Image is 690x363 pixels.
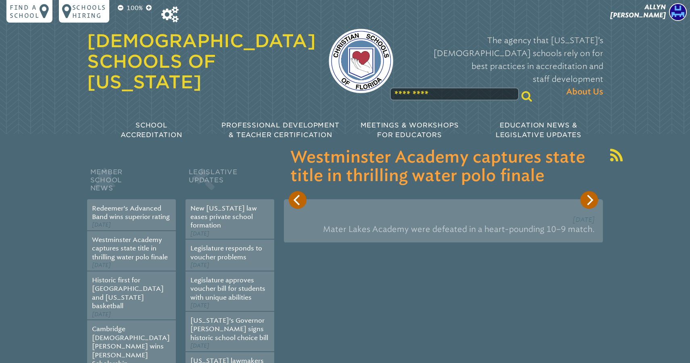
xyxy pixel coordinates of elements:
p: Schools Hiring [72,3,106,19]
span: [DATE] [92,221,111,228]
span: [DATE] [190,230,209,237]
h2: Member School News [87,166,176,199]
span: Meetings & Workshops for Educators [361,121,459,139]
a: Legislature responds to voucher problems [190,244,262,261]
span: Allyn [PERSON_NAME] [610,3,666,19]
a: [DEMOGRAPHIC_DATA] Schools of [US_STATE] [87,30,316,92]
span: [DATE] [573,216,595,223]
span: [DATE] [92,311,111,318]
a: Historic first for [GEOGRAPHIC_DATA] and [US_STATE] basketball [92,276,164,310]
span: [DATE] [190,262,209,269]
span: [DATE] [92,262,111,269]
span: [DATE] [190,342,209,349]
a: New [US_STATE] law eases private school formation [190,204,257,229]
button: Previous [289,191,306,209]
p: Mater Lakes Academy were defeated in a heart-pounding 10–9 match. [292,221,595,238]
a: Legislature approves voucher bill for students with unique abilities [190,276,265,301]
span: Education News & Legislative Updates [496,121,582,139]
span: School Accreditation [121,121,182,139]
span: About Us [566,86,603,98]
a: [US_STATE]’s Governor [PERSON_NAME] signs historic school choice bill [190,317,268,342]
p: The agency that [US_STATE]’s [DEMOGRAPHIC_DATA] schools rely on for best practices in accreditati... [406,34,603,98]
h2: Legislative Updates [186,166,274,199]
img: a54426be94052344887f6ad0d596e897 [669,3,687,21]
a: Redeemer’s Advanced Band wins superior rating [92,204,170,221]
span: Professional Development & Teacher Certification [221,121,339,139]
a: Westminster Academy captures state title in thrilling water polo finale [92,236,168,261]
button: Next [580,191,598,209]
p: 100% [125,3,144,13]
img: csf-logo-web-colors.png [329,29,393,93]
p: Find a school [10,3,40,19]
span: [DATE] [190,302,209,309]
h3: Westminster Academy captures state title in thrilling water polo finale [290,148,596,186]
